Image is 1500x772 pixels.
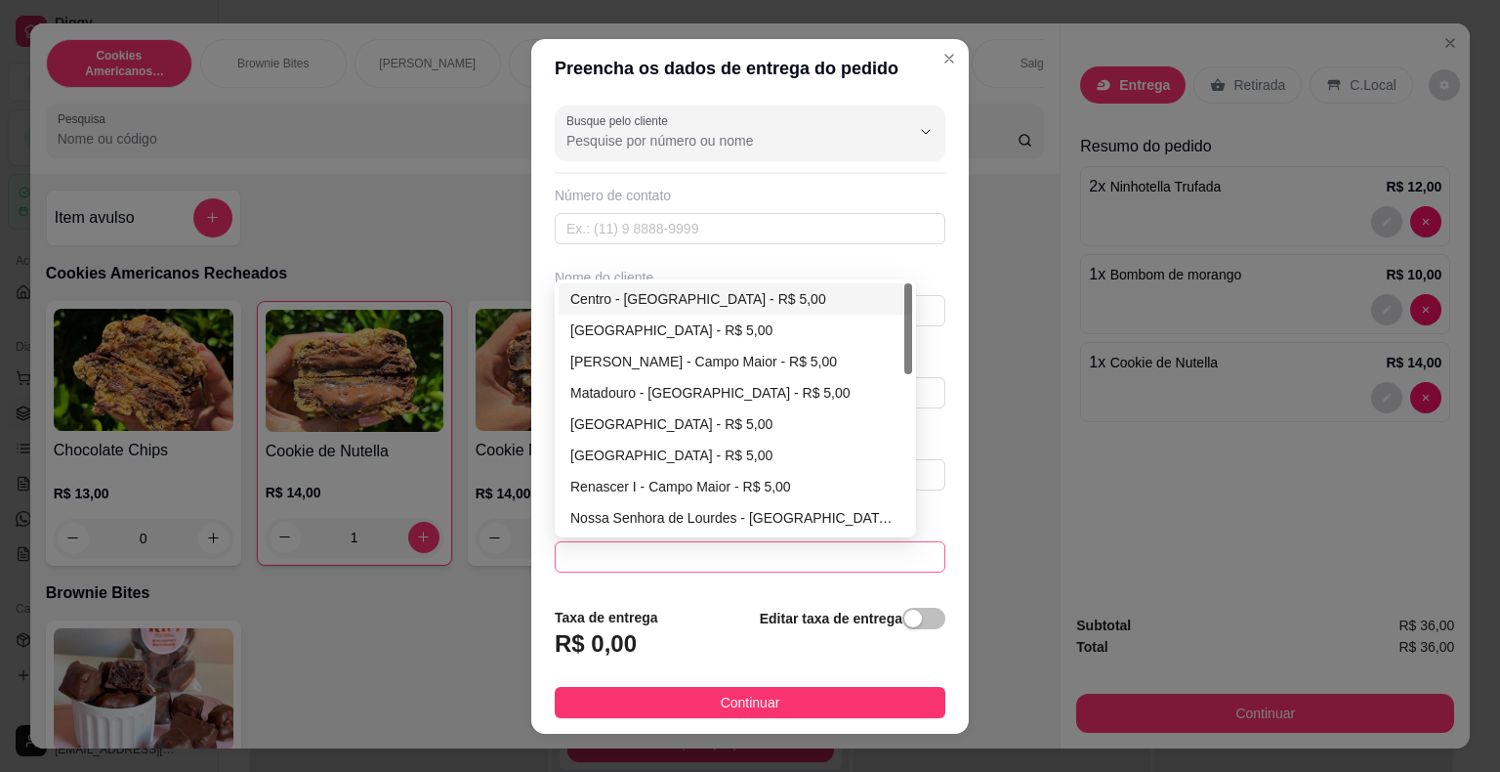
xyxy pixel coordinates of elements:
div: [GEOGRAPHIC_DATA] - R$ 5,00 [570,445,900,466]
div: Nome do cliente [555,268,945,287]
label: Busque pelo cliente [566,112,675,129]
div: Nossa Senhora de Lourdes - [GEOGRAPHIC_DATA] - R$ 5,00 [570,507,900,529]
strong: Editar taxa de entrega [760,611,902,626]
input: Busque pelo cliente [566,131,879,150]
div: Número de contato [555,186,945,205]
div: Paulo VI - Campo Maior - R$ 5,00 [559,346,912,377]
div: Cidade Nova - Campo Maior - R$ 5,00 [559,408,912,440]
button: Continuar [555,687,945,718]
div: Centro - Campo Maior - R$ 5,00 [559,283,912,315]
div: Estação - Campo Maior - R$ 5,00 [559,315,912,346]
div: Renascer I - Campo Maior - R$ 5,00 [559,471,912,502]
input: Ex.: (11) 9 8888-9999 [555,213,945,244]
div: Centro - [GEOGRAPHIC_DATA] - R$ 5,00 [570,288,900,310]
button: Show suggestions [910,116,941,148]
div: Matadouro - [GEOGRAPHIC_DATA] - R$ 5,00 [570,382,900,404]
h3: R$ 0,00 [555,628,637,660]
header: Preencha os dados de entrega do pedido [531,39,969,98]
div: São João - Campo Maior - R$ 5,00 [559,440,912,471]
div: Matadouro - Campo Maior - R$ 5,00 [559,377,912,408]
div: Renascer I - Campo Maior - R$ 5,00 [570,476,900,497]
strong: Taxa de entrega [555,610,658,625]
div: [GEOGRAPHIC_DATA] - R$ 5,00 [570,320,900,341]
div: Nossa Senhora de Lourdes - Campo Maior - R$ 5,00 [559,502,912,534]
button: Close [934,43,965,74]
div: [GEOGRAPHIC_DATA] - R$ 5,00 [570,413,900,435]
div: [PERSON_NAME] - Campo Maior - R$ 5,00 [570,351,900,372]
span: Continuar [721,692,780,713]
